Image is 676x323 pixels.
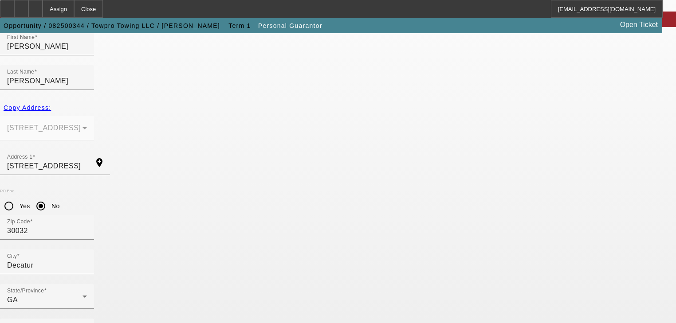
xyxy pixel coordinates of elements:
[7,69,34,75] mat-label: Last Name
[50,202,59,210] label: No
[18,202,30,210] label: Yes
[7,296,18,304] span: GA
[7,154,32,160] mat-label: Address 1
[7,35,35,40] mat-label: First Name
[7,253,17,259] mat-label: City
[256,18,325,34] button: Personal Guarantor
[617,17,661,32] a: Open Ticket
[7,219,30,225] mat-label: Zip Code
[7,288,44,294] mat-label: State/Province
[228,22,251,29] span: Term 1
[89,157,110,168] mat-icon: add_location
[4,104,51,111] span: Copy Address:
[258,22,322,29] span: Personal Guarantor
[225,18,254,34] button: Term 1
[4,22,220,29] span: Opportunity / 082500344 / Towpro Towing LLC / [PERSON_NAME]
